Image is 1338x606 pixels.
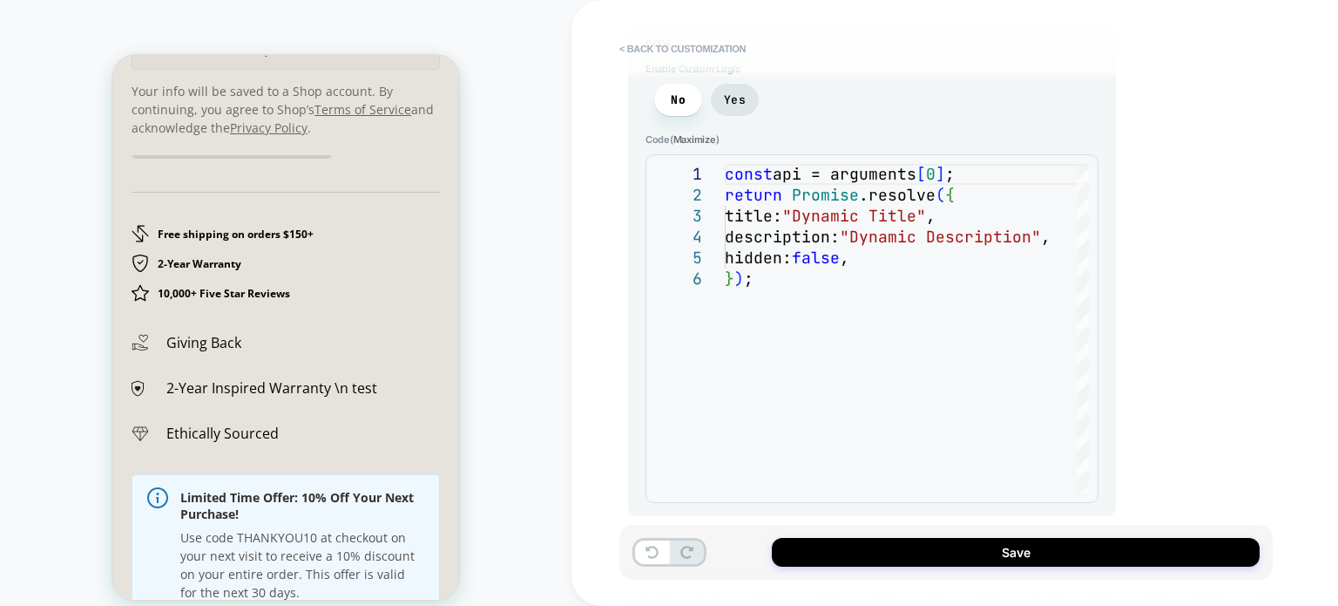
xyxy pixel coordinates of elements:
[655,164,702,185] div: 1
[725,185,782,205] span: return
[673,133,716,146] span: Maximize
[611,35,754,63] button: < Back to customization
[655,185,702,206] div: 2
[67,473,311,546] div: Use code THANKYOU10 at checkout on your next visit to receive a 10% discount on your entire order...
[945,185,955,205] span: {
[53,368,166,387] span: Ethically Sourced
[725,227,840,247] span: description:
[44,172,200,186] h2: Free shipping on orders $150+
[655,248,702,269] div: 5
[53,323,264,342] span: 2-Year Inspired Warranty \n test
[655,227,702,248] div: 4
[645,133,1098,146] span: Code ( )
[936,185,945,205] span: (
[725,164,773,184] span: const
[724,92,746,107] span: Yes
[773,164,916,184] span: api = arguments
[945,164,955,184] span: ;
[725,248,792,268] span: hidden:
[53,277,128,296] span: Giving Back
[725,206,782,226] span: title:
[44,231,177,245] h2: 10,000+ Five Star Reviews
[926,164,936,184] span: 0
[859,185,936,205] span: .resolve
[671,92,686,107] span: No
[655,206,702,227] div: 3
[44,201,128,215] h2: 2-Year Warranty
[936,164,945,184] span: ]
[926,206,936,226] span: ,
[840,227,1041,247] span: "Dynamic Description"
[655,269,702,289] div: 6
[201,45,298,62] a: Terms of Service
[18,26,327,81] span: Your info will be saved to a Shop account. By continuing, you agree to Shop’s and acknowledge the .
[67,434,311,466] h1: Limited Time Offer: 10% Off Your Next Purchase!
[792,248,840,268] span: false
[916,164,926,184] span: [
[840,248,849,268] span: ,
[645,63,1098,75] span: Enable Custom Logic
[725,269,734,289] span: }
[772,538,1260,567] button: Save
[1041,227,1051,247] span: ,
[744,269,753,289] span: ;
[734,269,744,289] span: )
[782,206,926,226] span: "Dynamic Title"
[792,185,859,205] span: Promise
[117,64,194,80] a: Privacy Policy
